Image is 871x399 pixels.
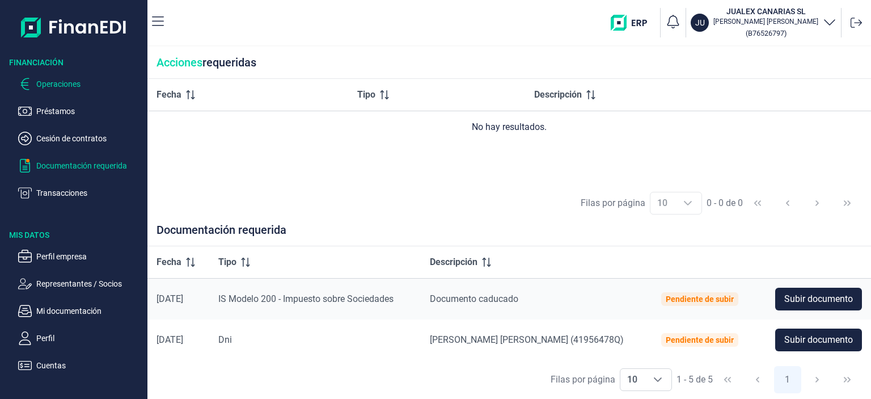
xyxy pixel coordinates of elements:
[804,190,831,217] button: Next Page
[147,47,871,79] div: requeridas
[147,223,871,246] div: Documentación requerida
[551,373,615,387] div: Filas por página
[157,334,200,346] div: [DATE]
[18,331,143,345] button: Perfil
[430,334,624,345] span: [PERSON_NAME] [PERSON_NAME] (41956478Q)
[18,159,143,173] button: Documentación requerida
[644,369,671,390] div: Choose
[36,331,143,345] p: Perfil
[784,333,853,347] span: Subir documento
[744,366,771,393] button: Previous Page
[707,199,743,208] span: 0 - 0 de 0
[18,277,143,291] button: Representantes / Socios
[674,192,701,214] div: Choose
[18,304,143,318] button: Mi documentación
[18,359,143,372] button: Cuentas
[775,288,862,310] button: Subir documento
[774,366,801,393] button: Page 1
[18,132,143,145] button: Cesión de contratos
[611,15,656,31] img: erp
[157,56,202,69] span: Acciones
[666,295,734,304] div: Pendiente de subir
[36,186,143,200] p: Transacciones
[714,366,741,393] button: First Page
[157,120,862,134] div: No hay resultados.
[36,277,143,291] p: Representantes / Socios
[21,9,127,45] img: Logo de aplicación
[36,77,143,91] p: Operaciones
[18,186,143,200] button: Transacciones
[36,359,143,372] p: Cuentas
[157,88,181,102] span: Fecha
[834,366,861,393] button: Last Page
[713,6,818,17] h3: JUALEX CANARIAS SL
[775,329,862,351] button: Subir documento
[18,77,143,91] button: Operaciones
[218,334,232,345] span: Dni
[157,255,181,269] span: Fecha
[834,190,861,217] button: Last Page
[36,159,143,173] p: Documentación requerida
[804,366,831,393] button: Next Page
[36,304,143,318] p: Mi documentación
[18,250,143,263] button: Perfil empresa
[534,88,582,102] span: Descripción
[695,17,705,28] p: JU
[746,29,787,37] small: Copiar cif
[36,250,143,263] p: Perfil empresa
[581,196,645,210] div: Filas por página
[157,293,200,305] div: [DATE]
[784,292,853,306] span: Subir documento
[691,6,836,40] button: JUJUALEX CANARIAS SL[PERSON_NAME] [PERSON_NAME](B76526797)
[713,17,818,26] p: [PERSON_NAME] [PERSON_NAME]
[666,335,734,345] div: Pendiente de subir
[218,255,236,269] span: Tipo
[36,132,143,145] p: Cesión de contratos
[676,375,713,384] span: 1 - 5 de 5
[774,190,801,217] button: Previous Page
[744,190,771,217] button: First Page
[620,369,644,390] span: 10
[218,293,394,304] span: IS Modelo 200 - Impuesto sobre Sociedades
[357,88,375,102] span: Tipo
[18,104,143,118] button: Préstamos
[430,293,518,304] span: Documento caducado
[36,104,143,118] p: Préstamos
[430,255,477,269] span: Descripción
